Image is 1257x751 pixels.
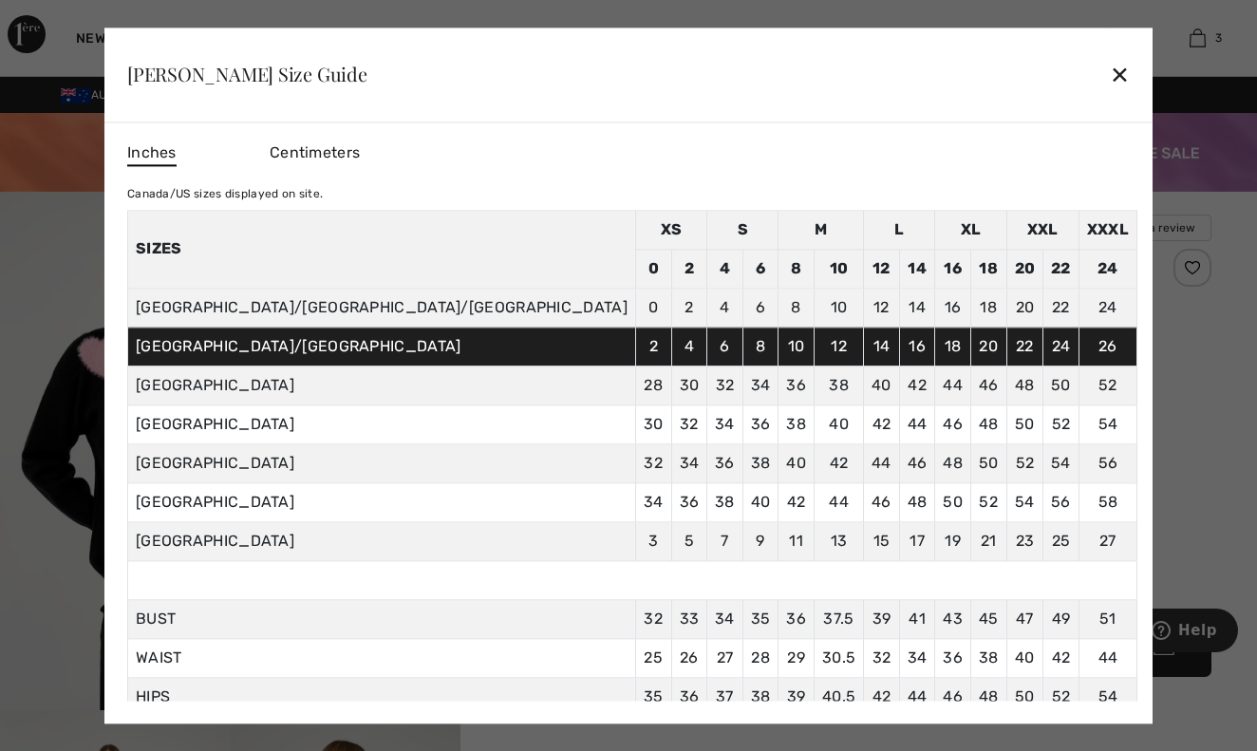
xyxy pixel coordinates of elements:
td: 36 [742,404,779,443]
span: 36 [786,610,806,628]
td: 30 [671,366,707,404]
span: 51 [1099,610,1116,628]
span: 47 [1016,610,1034,628]
span: 29 [787,648,805,667]
td: 14 [899,288,935,327]
span: 33 [680,610,700,628]
td: 40 [864,366,900,404]
td: 15 [864,521,900,560]
td: 42 [814,443,863,482]
span: 39 [787,687,806,705]
td: 21 [970,521,1006,560]
td: 12 [814,327,863,366]
td: 6 [742,288,779,327]
td: 46 [899,443,935,482]
td: 6 [742,249,779,288]
span: 45 [979,610,999,628]
td: 27 [1079,521,1136,560]
td: 36 [707,443,743,482]
td: 48 [1006,366,1043,404]
th: Sizes [127,210,635,288]
td: 16 [935,288,971,327]
td: 2 [671,288,707,327]
span: 44 [908,687,928,705]
td: 46 [970,366,1006,404]
td: 19 [935,521,971,560]
span: Centimeters [270,143,360,161]
span: 32 [872,648,891,667]
span: 41 [909,610,926,628]
td: 40 [779,443,815,482]
td: 10 [814,288,863,327]
td: 52 [1079,366,1136,404]
span: 25 [644,648,663,667]
td: 26 [1079,327,1136,366]
div: Canada/US sizes displayed on site. [127,185,1137,202]
td: 52 [1006,443,1043,482]
div: ✕ [1110,55,1130,95]
td: 24 [1043,327,1079,366]
td: XXXL [1079,210,1136,249]
td: 11 [779,521,815,560]
td: 54 [1079,404,1136,443]
td: 38 [779,404,815,443]
td: 44 [899,404,935,443]
td: 30 [635,404,671,443]
td: WAIST [127,638,635,677]
td: 24 [1079,249,1136,288]
td: 46 [935,404,971,443]
span: 36 [943,648,963,667]
span: Inches [127,141,177,166]
td: 16 [935,249,971,288]
span: 49 [1052,610,1071,628]
td: 25 [1043,521,1079,560]
td: 42 [864,404,900,443]
div: [PERSON_NAME] Size Guide [127,65,367,84]
span: 35 [751,610,771,628]
td: [GEOGRAPHIC_DATA] [127,443,635,482]
td: 34 [742,366,779,404]
td: 40 [814,404,863,443]
td: XXL [1006,210,1079,249]
td: 0 [635,288,671,327]
td: 24 [1079,288,1136,327]
td: 2 [635,327,671,366]
td: 20 [1006,249,1043,288]
span: 37 [716,687,734,705]
td: 52 [970,482,1006,521]
td: 48 [970,404,1006,443]
span: 40.5 [822,687,855,705]
td: 48 [935,443,971,482]
td: 50 [935,482,971,521]
td: [GEOGRAPHIC_DATA] [127,482,635,521]
td: 8 [779,249,815,288]
td: [GEOGRAPHIC_DATA]/[GEOGRAPHIC_DATA] [127,327,635,366]
td: 56 [1079,443,1136,482]
td: 32 [635,443,671,482]
span: 26 [680,648,699,667]
td: 50 [1006,404,1043,443]
td: HIPS [127,677,635,716]
td: 10 [779,327,815,366]
td: L [864,210,935,249]
td: 4 [671,327,707,366]
td: 10 [814,249,863,288]
td: 44 [864,443,900,482]
td: 16 [899,327,935,366]
span: 38 [751,687,771,705]
td: 36 [671,482,707,521]
td: 40 [742,482,779,521]
span: 40 [1015,648,1035,667]
td: 17 [899,521,935,560]
td: 44 [935,366,971,404]
td: XS [635,210,706,249]
span: 50 [1015,687,1035,705]
td: 56 [1043,482,1079,521]
td: 34 [707,404,743,443]
td: 4 [707,288,743,327]
td: 4 [707,249,743,288]
td: 13 [814,521,863,560]
td: [GEOGRAPHIC_DATA] [127,521,635,560]
span: 54 [1098,687,1118,705]
span: 42 [1052,648,1071,667]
